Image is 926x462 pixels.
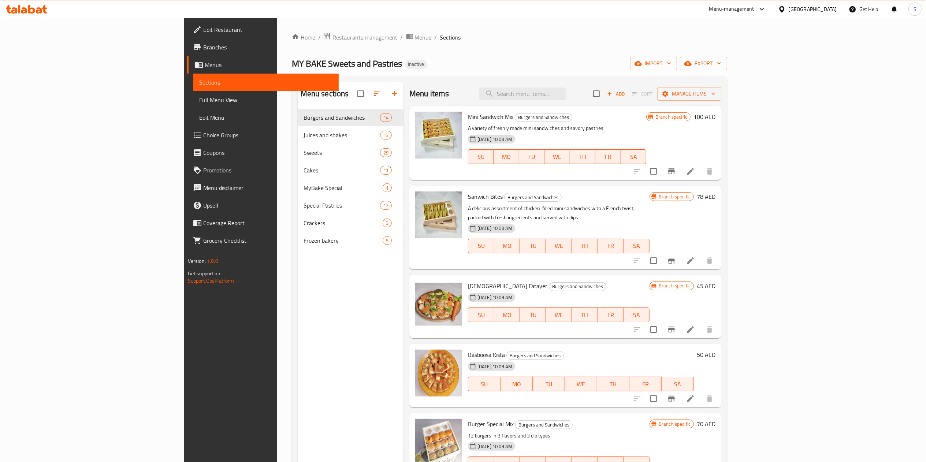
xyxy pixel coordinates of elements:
[624,152,643,162] span: SA
[203,43,333,52] span: Branches
[383,237,391,244] span: 5
[515,113,572,122] span: Burgers and Sandwiches
[187,126,339,144] a: Choice Groups
[298,161,404,179] div: Cakes11
[646,391,661,406] span: Select to update
[629,377,662,391] button: FR
[656,421,693,428] span: Branch specific
[468,280,547,291] span: [DEMOGRAPHIC_DATA] Fatayer
[292,33,728,42] nav: breadcrumb
[630,57,677,70] button: import
[533,377,565,391] button: TU
[604,88,628,100] span: Add item
[304,219,383,227] span: Crackers
[475,443,515,450] span: [DATE] 10:09 AM
[468,191,503,202] span: Sanwich Bites
[601,310,621,320] span: FR
[298,144,404,161] div: Sweets29
[468,111,513,122] span: Mini Sandwich Mix
[520,308,546,322] button: TU
[503,379,530,390] span: MO
[504,193,562,202] div: Burgers and Sandwiches
[663,163,680,180] button: Branch-specific-item
[406,33,432,42] a: Menus
[304,131,380,139] span: Juices and shakes
[589,86,604,101] span: Select section
[475,294,515,301] span: [DATE] 10:09 AM
[203,201,333,210] span: Upsell
[665,379,691,390] span: SA
[680,57,727,70] button: export
[187,197,339,214] a: Upsell
[187,56,339,74] a: Menus
[298,106,404,252] nav: Menu sections
[304,236,383,245] span: Frozen bakery
[621,149,646,164] button: SA
[549,282,606,291] div: Burgers and Sandwiches
[697,350,715,360] h6: 50 AED
[506,351,564,360] div: Burgers and Sandwiches
[709,5,754,14] div: Menu-management
[468,308,494,322] button: SU
[383,219,392,227] div: items
[693,112,715,122] h6: 100 AED
[475,363,515,370] span: [DATE] 10:09 AM
[663,390,680,407] button: Branch-specific-item
[475,136,515,143] span: [DATE] 10:09 AM
[601,241,621,251] span: FR
[575,310,595,320] span: TH
[522,152,542,162] span: TU
[435,33,437,42] li: /
[568,379,594,390] span: WE
[207,256,218,266] span: 1.0.0
[523,310,543,320] span: TU
[686,256,695,265] a: Edit menu item
[663,321,680,338] button: Branch-specific-item
[686,325,695,334] a: Edit menu item
[304,148,380,157] span: Sweets
[298,179,404,197] div: MyBake Special1
[383,185,391,191] span: 1
[405,61,427,67] span: Inactive
[604,88,628,100] button: Add
[203,183,333,192] span: Menu disclaimer
[298,214,404,232] div: Crackers3
[701,321,718,338] button: delete
[332,33,398,42] span: Restaurants management
[383,236,392,245] div: items
[324,33,398,42] a: Restaurants management
[701,163,718,180] button: delete
[380,148,392,157] div: items
[515,420,573,429] div: Burgers and Sandwiches
[570,149,595,164] button: TH
[187,144,339,161] a: Coupons
[380,166,392,175] div: items
[598,239,624,253] button: FR
[415,33,432,42] span: Menus
[523,241,543,251] span: TU
[298,126,404,144] div: Juices and shakes13
[187,21,339,38] a: Edit Restaurant
[501,377,533,391] button: MO
[188,276,234,286] a: Support.OpsPlatform
[298,109,404,126] div: Burgers and Sandwiches14
[353,86,368,101] span: Select all sections
[188,269,222,278] span: Get support on:
[380,114,391,121] span: 14
[595,149,621,164] button: FR
[380,149,391,156] span: 29
[199,96,333,104] span: Full Menu View
[304,201,380,210] span: Special Pastries
[380,201,392,210] div: items
[597,377,629,391] button: TH
[468,377,501,391] button: SU
[606,90,626,98] span: Add
[188,256,206,266] span: Version:
[497,310,517,320] span: MO
[663,89,715,98] span: Manage items
[298,197,404,214] div: Special Pastries12
[203,219,333,227] span: Coverage Report
[697,419,715,429] h6: 70 AED
[386,85,404,103] button: Add section
[701,390,718,407] button: delete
